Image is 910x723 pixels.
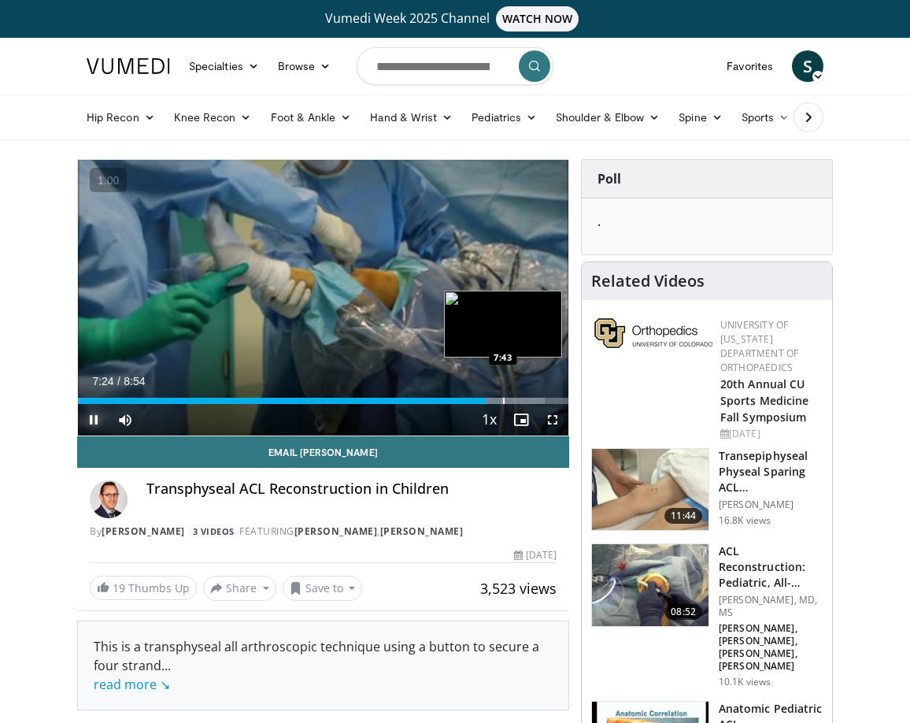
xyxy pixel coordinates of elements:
button: Share [203,576,276,601]
span: 3,523 views [480,579,557,598]
img: 355603a8-37da-49b6-856f-e00d7e9307d3.png.150x105_q85_autocrop_double_scale_upscale_version-0.2.png [594,318,712,348]
span: 19 [113,580,125,595]
span: / [117,375,120,387]
img: VuMedi Logo [87,58,170,74]
a: Shoulder & Elbow [546,102,669,133]
span: 08:52 [664,604,702,620]
a: Vumedi Week 2025 ChannelWATCH NOW [77,6,833,32]
div: [DATE] [720,427,819,441]
p: [PERSON_NAME] [719,499,823,511]
a: Browse [268,50,341,82]
div: [DATE] [514,548,557,562]
a: Foot & Ankle [261,102,361,133]
div: This is a transphyseal all arthroscopic technique using a button to secure a four strand [94,637,553,694]
a: 11:44 Transepiphyseal Physeal Sparing ACL Reconstruction [PERSON_NAME] 16.8K views [591,448,823,532]
a: University of [US_STATE] Department of Orthopaedics [720,318,798,374]
button: Fullscreen [537,404,568,436]
h4: Transphyseal ACL Reconstruction in Children [146,480,557,498]
a: [PERSON_NAME] [102,525,185,538]
button: Save to [283,576,363,601]
h4: Related Videos [591,272,705,291]
a: Spine [669,102,731,133]
a: [PERSON_NAME] [380,525,464,538]
a: [PERSON_NAME] [294,525,378,538]
p: 10.1K views [719,676,771,688]
a: Hand & Wrist [361,102,462,133]
a: read more ↘ [94,676,170,693]
img: image.jpeg [444,291,562,358]
h3: ACL Reconstruction: Pediatric, All-Epiphyseal, All-Inside using Hams… [719,543,823,591]
a: Knee Recon [165,102,261,133]
a: 3 Videos [187,525,239,538]
img: Avatar [90,480,128,518]
a: Favorites [717,50,782,82]
a: Pediatrics [462,102,546,133]
button: Playback Rate [474,404,505,436]
h6: . [597,214,816,229]
a: 08:52 ACL Reconstruction: Pediatric, All-Epiphyseal, All-Inside using Hams… [PERSON_NAME], MD, MS... [591,543,823,688]
span: 11:44 [664,508,702,524]
a: Email [PERSON_NAME] [77,436,569,468]
a: Hip Recon [77,102,165,133]
a: Sports [732,102,800,133]
a: 20th Annual CU Sports Medicine Fall Symposium [720,376,809,425]
span: 8:54 [124,375,145,387]
a: Specialties [179,50,268,82]
span: 7:24 [92,375,113,387]
a: 19 Thumbs Up [90,576,197,600]
p: [PERSON_NAME], [PERSON_NAME], [PERSON_NAME], [PERSON_NAME] [719,622,823,673]
p: 16.8K views [719,514,771,527]
input: Search topics, interventions [357,47,553,85]
button: Enable picture-in-picture mode [505,404,537,436]
a: S [792,50,823,82]
h3: Transepiphyseal Physeal Sparing ACL Reconstruction [719,448,823,495]
div: By FEATURING , [90,525,557,539]
strong: Poll [597,170,621,187]
div: Progress Bar [78,398,568,404]
button: Mute [109,404,141,436]
img: 322778_0000_1.png.150x105_q85_crop-smart_upscale.jpg [592,544,708,626]
video-js: Video Player [78,160,568,436]
p: [PERSON_NAME], MD, MS [719,594,823,619]
img: 273358_0000_1.png.150x105_q85_crop-smart_upscale.jpg [592,449,708,531]
button: Pause [78,404,109,436]
span: WATCH NOW [496,6,579,32]
span: ... [94,657,171,693]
